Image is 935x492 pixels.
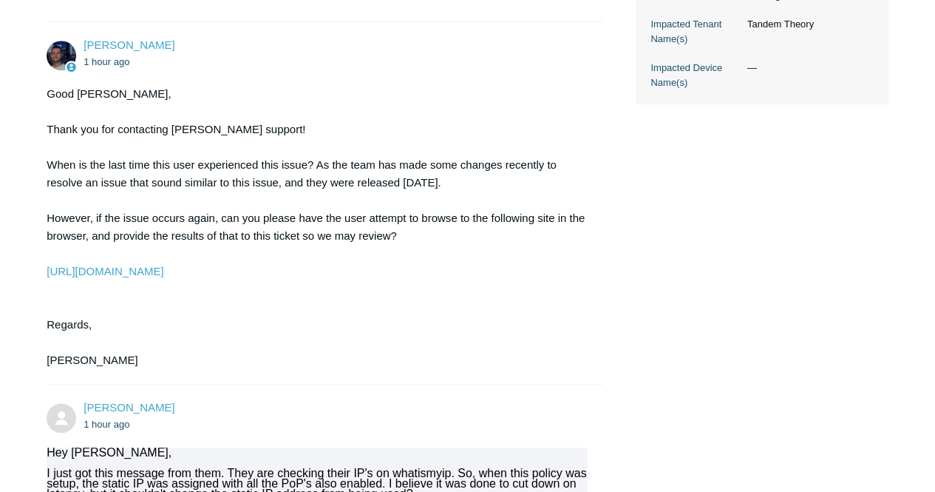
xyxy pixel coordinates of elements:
[84,38,174,51] a: [PERSON_NAME]
[740,17,874,32] dd: Tandem Theory
[84,419,129,430] time: 09/23/2025, 15:55
[740,61,874,75] dd: —
[84,401,174,414] a: [PERSON_NAME]
[84,56,129,67] time: 09/23/2025, 15:48
[47,448,587,458] div: Hey [PERSON_NAME],
[47,265,163,277] a: [URL][DOMAIN_NAME]
[650,17,740,46] dt: Impacted Tenant Name(s)
[84,38,174,51] span: Connor Davis
[650,61,740,90] dt: Impacted Device Name(s)
[84,401,174,414] span: Kabir Ramdew
[47,85,587,369] div: Good [PERSON_NAME], Thank you for contacting [PERSON_NAME] support! When is the last time this us...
